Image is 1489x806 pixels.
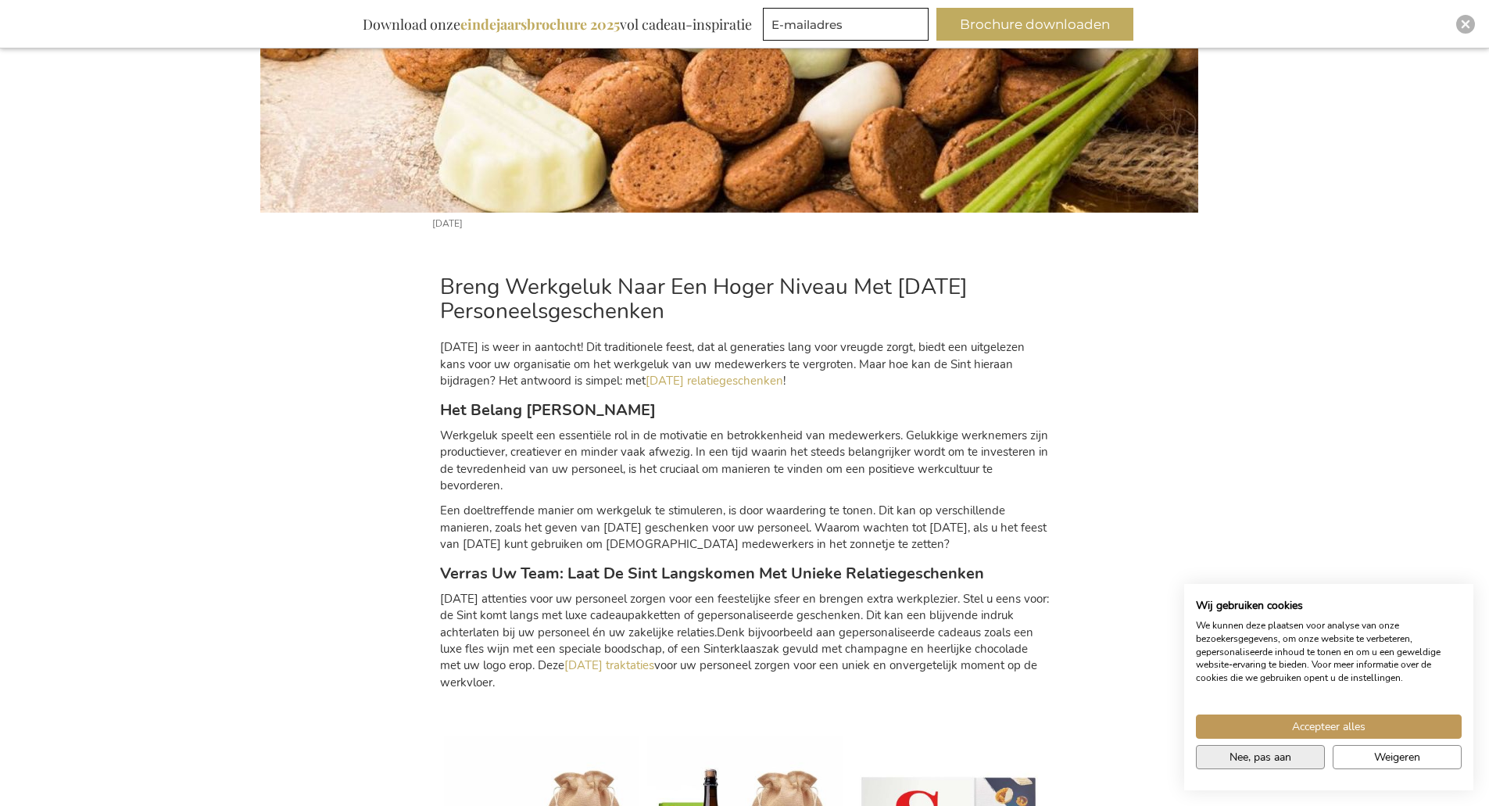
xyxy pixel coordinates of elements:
h2: Wij gebruiken cookies [1196,599,1462,613]
span: [DATE] [432,217,463,231]
form: marketing offers and promotions [763,8,933,45]
a: [DATE] relatiegeschenken [646,373,783,389]
h2: Breng Werkgeluk Naar Een Hoger Niveau Met [DATE] Personeelsgeschenken [440,275,1050,324]
strong: Het Belang [PERSON_NAME] [440,399,656,421]
a: [DATE] traktaties [564,657,654,673]
button: Accepteer alle cookies [1196,715,1462,739]
button: Pas cookie voorkeuren aan [1196,745,1325,769]
span: [DATE] is weer in aantocht! Dit traditionele feest, dat al generaties lang voor vreugde zorgt, bi... [440,339,1025,389]
span: Een doeltreffende manier om werkgeluk te stimuleren, is door waardering te tonen. Dit kan op vers... [440,503,1047,552]
span: [DATE] attenties voor uw personeel zorgen voor een feestelijke sfeer en brengen extra werkplezier... [440,591,1049,640]
input: E-mailadres [763,8,929,41]
span: Accepteer alles [1292,718,1366,735]
span: Werkgeluk speelt een essentiële rol in de motivatie en betrokkenheid van medewerkers. Gelukkige w... [440,428,1048,493]
b: eindejaarsbrochure 2025 [460,15,620,34]
strong: Verras Uw Team: Laat De Sint Langskomen Met Unieke Relatiegeschenken [440,563,984,584]
p: We kunnen deze plaatsen voor analyse van onze bezoekersgegevens, om onze website te verbeteren, g... [1196,619,1462,685]
div: Download onze vol cadeau-inspiratie [356,8,759,41]
div: Close [1456,15,1475,34]
span: Nee, pas aan [1229,749,1291,765]
span: Weigeren [1374,749,1420,765]
img: Close [1461,20,1470,29]
button: Brochure downloaden [936,8,1133,41]
button: Alle cookies weigeren [1333,745,1462,769]
span: Denk bijvoorbeeld aan gepersonaliseerde cadeaus zoals een luxe fles wijn met een speciale boodsch... [440,625,1037,690]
